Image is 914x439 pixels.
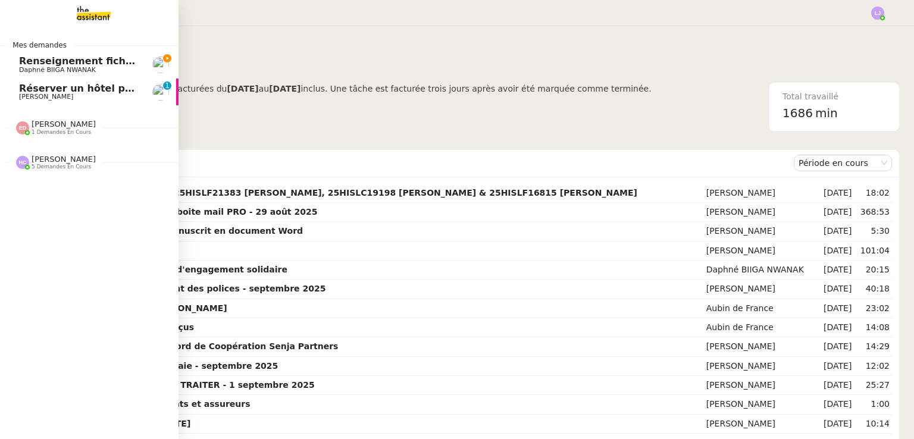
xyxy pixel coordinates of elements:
img: users%2Fvjxz7HYmGaNTSE4yF5W2mFwJXra2%2Favatar%2Ff3aef901-807b-4123-bf55-4aed7c5d6af5 [152,84,169,101]
b: [DATE] [227,84,258,93]
span: 1 demandes en cours [32,129,91,136]
span: au [259,84,269,93]
td: 14:29 [854,337,892,356]
strong: Transcrire le courrier manuscrit en document Word [62,226,303,236]
img: svg [16,156,29,169]
td: [DATE] [818,395,854,414]
td: 40:18 [854,280,892,299]
img: svg [871,7,884,20]
span: min [815,104,838,123]
td: 25:27 [854,376,892,395]
td: [PERSON_NAME] [704,395,818,414]
td: [PERSON_NAME] [704,184,818,203]
span: Daphné BIIGA NWANAK [19,66,96,74]
td: 1:00 [854,395,892,414]
td: 18:02 [854,184,892,203]
span: 1686 [782,106,813,120]
strong: Vérification du dossier A TRAITER - 1 septembre 2025 [62,380,315,390]
td: 368:53 [854,203,892,222]
td: [DATE] [818,280,854,299]
td: 101:04 [854,242,892,261]
td: [DATE] [818,242,854,261]
td: [PERSON_NAME] [704,415,818,434]
td: [DATE] [818,203,854,222]
td: 20:15 [854,261,892,280]
p: 1 [165,81,170,92]
td: [PERSON_NAME] [704,203,818,222]
strong: 9h30/13h/18h - Tri de la boite mail PRO - 29 août 2025 [62,207,317,217]
strong: Signature Request - Accord de Coopération Senja Partners [62,341,338,351]
td: [DATE] [818,261,854,280]
nz-badge-sup: 1 [163,81,171,90]
div: Total travaillé [782,90,886,104]
img: svg [16,121,29,134]
span: [PERSON_NAME] [19,93,73,101]
span: Renseignement fiche SMACS [19,55,173,67]
strong: Notices of Cancellation 25HISLF21383 [PERSON_NAME], 25HISLC19198 [PERSON_NAME] & 25HISLF16815 [PE... [62,188,637,197]
strong: BROKIN - Renouvellement des polices - septembre 2025 [62,284,325,293]
td: [DATE] [818,318,854,337]
img: users%2FKPVW5uJ7nAf2BaBJPZnFMauzfh73%2Favatar%2FDigitalCollectionThumbnailHandler.jpeg [152,57,169,73]
nz-select-item: Période en cours [799,155,887,171]
td: 5:30 [854,222,892,241]
td: 10:14 [854,415,892,434]
span: Mes demandes [5,39,74,51]
td: [PERSON_NAME] [704,242,818,261]
td: [DATE] [818,415,854,434]
span: inclus. Une tâche est facturée trois jours après avoir été marquée comme terminée. [301,84,651,93]
td: [DATE] [818,357,854,376]
td: [DATE] [818,299,854,318]
td: [PERSON_NAME] [704,357,818,376]
strong: Fournir factures à [PERSON_NAME] [62,303,227,313]
td: [DATE] [818,337,854,356]
td: 14:08 [854,318,892,337]
b: [DATE] [269,84,301,93]
td: [DATE] [818,222,854,241]
span: [PERSON_NAME] [32,120,96,128]
span: [PERSON_NAME] [32,155,96,164]
td: Daphné BIIGA NWANAK [704,261,818,280]
td: 12:02 [854,357,892,376]
td: [PERSON_NAME] [704,222,818,241]
td: Aubin de France [704,318,818,337]
td: Aubin de France [704,299,818,318]
td: [DATE] [818,184,854,203]
td: [DATE] [818,376,854,395]
td: 23:02 [854,299,892,318]
td: [PERSON_NAME] [704,376,818,395]
span: Réserver un hôtel pour le 10/09 [19,83,189,94]
td: [PERSON_NAME] [704,337,818,356]
span: 5 demandes en cours [32,164,91,170]
div: Demandes [60,151,794,175]
td: [PERSON_NAME] [704,280,818,299]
